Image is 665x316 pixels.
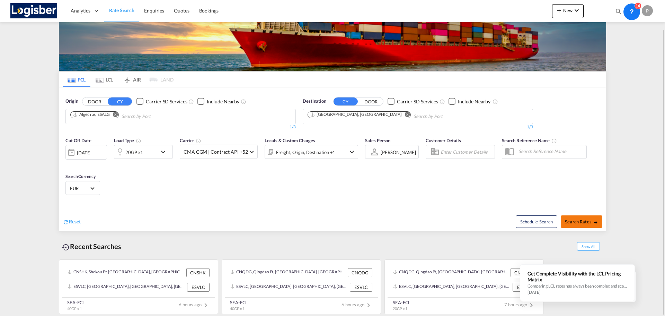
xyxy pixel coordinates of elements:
span: Rate Search [109,7,134,13]
span: Load Type [114,138,141,143]
div: 1/3 [303,124,533,130]
md-select: Sales Person: Patricia Patricia Bosch [380,147,417,157]
span: Show All [577,242,600,251]
md-tab-item: LCL [90,72,118,87]
div: Jebel Ali, AEJEA [310,112,401,118]
button: Search Ratesicon-arrow-right [561,215,602,228]
md-icon: icon-airplane [123,76,131,81]
span: Search Rates [565,219,598,224]
span: Cut Off Date [65,138,91,143]
md-icon: icon-chevron-down [159,148,171,156]
div: 20GP x1icon-chevron-down [114,145,173,159]
div: Algeciras, ESALG [73,112,109,118]
div: SEA-FCL [393,299,410,306]
div: Include Nearby [458,98,490,105]
button: DOOR [359,97,383,105]
span: EUR [70,185,89,191]
div: [PERSON_NAME] [381,150,416,155]
md-icon: Unchecked: Search for CY (Container Yard) services for all selected carriers.Checked : Search for... [440,99,445,104]
span: 6 hours ago [342,302,373,307]
span: Sales Person [365,138,390,143]
md-chips-wrap: Chips container. Use arrow keys to select chips. [69,109,190,122]
md-icon: icon-magnify [615,8,622,15]
span: Analytics [71,7,90,14]
input: Search Reference Name [515,146,586,156]
md-icon: icon-chevron-right [364,301,373,309]
div: ESVLC [187,283,210,292]
md-icon: icon-information-outline [136,138,141,144]
span: Search Reference Name [502,138,557,143]
div: P [642,5,653,16]
div: ESVLC [350,283,372,292]
span: Carrier [180,138,201,143]
div: CNQDG [511,268,535,277]
md-checkbox: Checkbox No Ink [449,98,490,105]
span: Customer Details [426,138,461,143]
md-checkbox: Checkbox No Ink [197,98,239,105]
input: Chips input. [122,111,187,122]
div: Recent Searches [59,239,124,254]
button: icon-plus 400-fgNewicon-chevron-down [552,4,584,18]
span: 7 hours ago [504,302,535,307]
span: Origin [65,98,78,105]
div: CNSHK [186,268,210,277]
md-select: Select Currency: € EUREuro [69,183,96,193]
button: Remove [108,112,118,119]
div: Freight Origin Destination Factory Stuffing [276,147,335,157]
span: Quotes [174,8,189,14]
md-tab-item: AIR [118,72,146,87]
input: Chips input. [414,111,479,122]
div: SEA-FCL [230,299,248,306]
md-datepicker: Select [65,159,71,168]
div: CNQDG [348,268,372,277]
div: ESVLC [513,283,535,292]
md-icon: Unchecked: Ignores neighbouring ports when fetching rates.Checked : Includes neighbouring ports w... [493,99,498,104]
div: Include Nearby [207,98,239,105]
span: CMA CGM | Contract API +52 [184,148,248,155]
div: CNQDG, Qingdao Pt, China, Greater China & Far East Asia, Asia Pacific [230,268,346,277]
div: Carrier SD Services [146,98,187,105]
button: Remove [400,112,410,119]
button: CY [108,97,132,105]
span: Search Currency [65,174,96,179]
span: 6 hours ago [179,302,210,307]
md-tab-item: FCL [63,72,90,87]
input: Enter Customer Details [441,147,493,157]
md-icon: icon-chevron-right [527,301,535,309]
div: CNSHK, Shekou Pt, China, Greater China & Far East Asia, Asia Pacific [68,268,185,277]
div: CNQDG, Qingdao Pt, China, Greater China & Far East Asia, Asia Pacific [393,268,509,277]
md-pagination-wrapper: Use the left and right arrow keys to navigate between tabs [63,72,174,87]
button: DOOR [82,97,107,105]
div: Freight Origin Destination Factory Stuffingicon-chevron-down [265,145,358,159]
div: [DATE] [77,150,91,156]
div: OriginDOOR CY Checkbox No InkUnchecked: Search for CY (Container Yard) services for all selected ... [59,87,606,231]
div: Press delete to remove this chip. [310,112,403,118]
md-icon: icon-arrow-right [593,220,598,225]
md-icon: Your search will be saved by the below given name [551,138,557,144]
div: Carrier SD Services [397,98,438,105]
img: d7a75e507efd11eebffa5922d020a472.png [10,3,57,19]
span: New [555,8,581,13]
md-icon: Unchecked: Search for CY (Container Yard) services for all selected carriers.Checked : Search for... [188,99,194,104]
span: 40GP x 1 [67,306,82,311]
md-icon: Unchecked: Ignores neighbouring ports when fetching rates.Checked : Includes neighbouring ports w... [241,99,246,104]
md-icon: The selected Trucker/Carrierwill be displayed in the rate results If the rates are from another f... [196,138,201,144]
md-checkbox: Checkbox No Ink [388,98,438,105]
div: ESVLC, Valencia, Spain, Southern Europe, Europe [393,283,511,292]
div: [DATE] [65,145,107,160]
span: Enquiries [144,8,164,14]
div: Press delete to remove this chip. [73,112,111,118]
div: ESVLC, Valencia, Spain, Southern Europe, Europe [230,283,348,292]
span: 40GP x 1 [230,306,245,311]
span: Destination [303,98,326,105]
recent-search-card: CNSHK, Shekou Pt, [GEOGRAPHIC_DATA], [GEOGRAPHIC_DATA] & [GEOGRAPHIC_DATA], [GEOGRAPHIC_DATA] CNS... [59,259,218,314]
md-icon: icon-chevron-right [202,301,210,309]
button: CY [334,97,358,105]
div: SEA-FCL [67,299,85,306]
recent-search-card: CNQDG, Qingdao Pt, [GEOGRAPHIC_DATA], [GEOGRAPHIC_DATA] & [GEOGRAPHIC_DATA], [GEOGRAPHIC_DATA] CN... [222,259,381,314]
div: 1/3 [65,124,296,130]
recent-search-card: CNQDG, Qingdao Pt, [GEOGRAPHIC_DATA], [GEOGRAPHIC_DATA] & [GEOGRAPHIC_DATA], [GEOGRAPHIC_DATA] CN... [384,259,544,314]
span: Bookings [199,8,219,14]
md-icon: icon-chevron-down [348,148,356,156]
